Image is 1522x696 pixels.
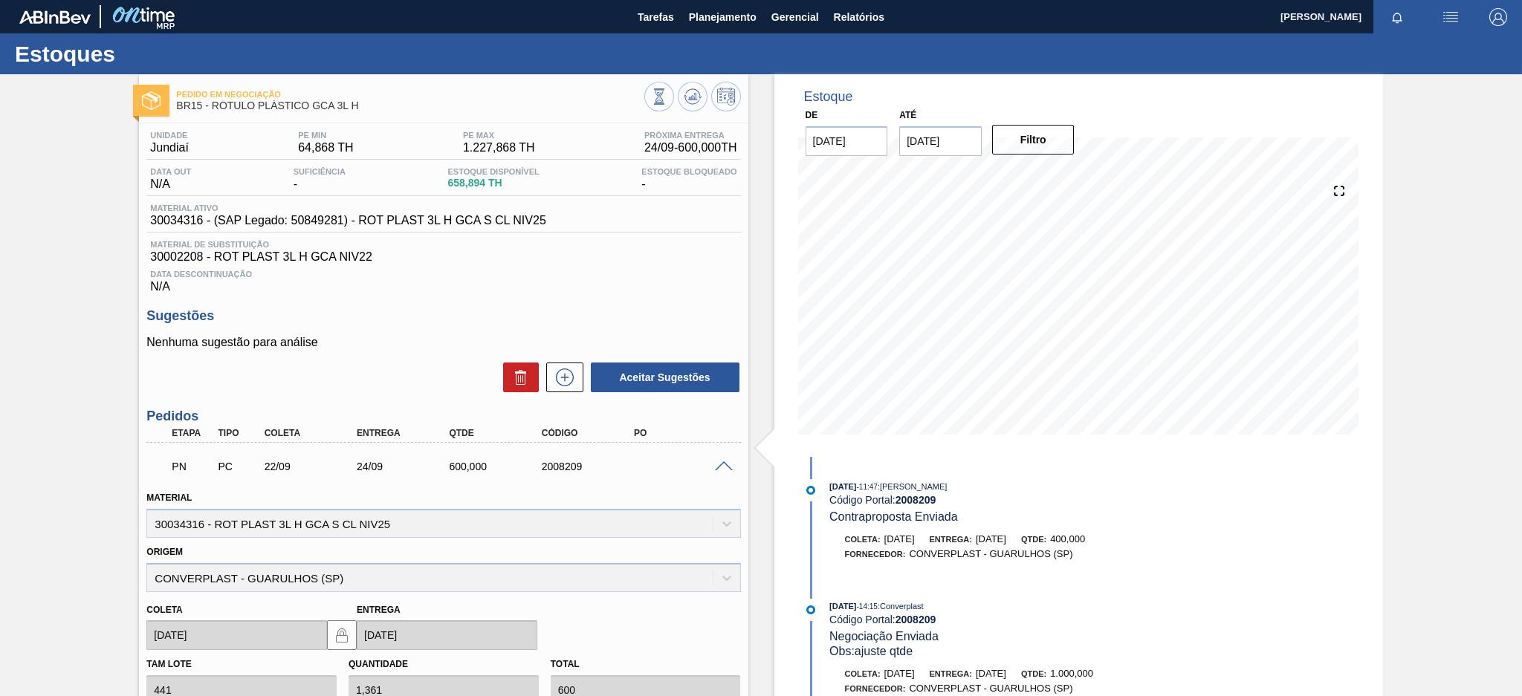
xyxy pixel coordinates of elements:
[992,125,1075,155] button: Filtro
[150,270,736,279] span: Data Descontinuação
[353,461,457,472] div: 24/09/2025
[1373,7,1421,27] button: Notificações
[290,167,349,191] div: -
[804,89,853,105] div: Estoque
[168,450,216,483] div: Pedido em Negociação
[353,428,457,438] div: Entrega
[19,10,91,24] img: TNhmsLtSVTkK8tSr43FrP2fwEKptu5GPRR3wAAAABJRU5ErkJggg==
[357,620,537,650] input: dd/mm/yyyy
[1050,533,1085,544] span: 400,000
[845,535,881,544] span: Coleta:
[146,605,182,615] label: Coleta
[538,461,642,472] div: 2008209
[829,494,1182,506] div: Código Portal:
[214,461,262,472] div: Pedido de Compra
[638,8,674,26] span: Tarefas
[711,82,741,111] button: Programar Estoque
[829,482,856,491] span: [DATE]
[445,428,549,438] div: Qtde
[1050,668,1093,679] span: 1.000,000
[638,167,740,191] div: -
[771,8,819,26] span: Gerencial
[829,510,958,523] span: Contraproposta Enviada
[333,626,351,644] img: locked
[150,167,191,176] span: Data out
[357,605,401,615] label: Entrega
[884,533,915,544] span: [DATE]
[930,535,972,544] span: Entrega:
[146,336,740,349] p: Nenhuma sugestão para análise
[463,141,535,155] span: 1.227,868 TH
[294,167,346,176] span: Suficiência
[806,486,815,495] img: atual
[878,482,948,491] span: : [PERSON_NAME]
[150,131,189,140] span: Unidade
[845,550,906,559] span: Fornecedor:
[909,548,1072,559] span: CONVERPLAST - GUARULHOS (SP)
[806,110,818,120] label: De
[678,82,707,111] button: Atualizar Gráfico
[806,605,815,614] img: atual
[447,167,539,176] span: Estoque Disponível
[146,409,740,424] h3: Pedidos
[644,131,737,140] span: Próxima Entrega
[1489,8,1507,26] img: Logout
[829,645,913,657] span: Obs: ajuste qtde
[857,602,878,611] span: - 14:15
[845,669,881,678] span: Coleta:
[644,82,674,111] button: Visão Geral dos Estoques
[146,264,740,293] div: N/A
[630,428,734,438] div: PO
[806,126,888,156] input: dd/mm/yyyy
[150,240,736,249] span: Material de Substituição
[896,614,936,625] strong: 2008209
[1021,669,1046,678] span: Qtde:
[644,141,737,155] span: 24/09 - 600,000 TH
[976,668,1006,679] span: [DATE]
[1021,535,1046,544] span: Qtde:
[261,461,365,472] div: 22/09/2025
[884,668,915,679] span: [DATE]
[878,602,924,611] span: : Converplast
[834,8,884,26] span: Relatórios
[976,533,1006,544] span: [DATE]
[845,684,906,693] span: Fornecedor:
[150,141,189,155] span: Jundiaí
[591,362,739,392] button: Aceitar Sugestões
[829,630,939,643] span: Negociação Enviada
[261,428,365,438] div: Coleta
[214,428,262,438] div: Tipo
[829,614,1182,625] div: Código Portal:
[899,110,916,120] label: Até
[551,659,580,669] label: Total
[583,361,741,394] div: Aceitar Sugestões
[298,141,353,155] span: 64,868 TH
[349,659,408,669] label: Quantidade
[445,461,549,472] div: 600,000
[463,131,535,140] span: PE MAX
[899,126,982,156] input: dd/mm/yyyy
[150,214,545,227] span: 30034316 - (SAP Legado: 50849281) - ROT PLAST 3L H GCA S CL NIV25
[539,362,583,392] div: Nova sugestão
[146,620,327,650] input: dd/mm/yyyy
[447,178,539,189] span: 658,894 TH
[909,683,1072,694] span: CONVERPLAST - GUARULHOS (SP)
[930,669,972,678] span: Entrega:
[172,461,213,472] p: PN
[146,308,740,324] h3: Sugestões
[689,8,757,26] span: Planejamento
[1442,8,1460,26] img: userActions
[142,91,161,110] img: Ícone
[146,547,183,557] label: Origem
[150,204,545,212] span: Material ativo
[496,362,539,392] div: Excluir Sugestões
[146,659,191,669] label: Tam lote
[168,428,216,438] div: Etapa
[327,620,357,650] button: locked
[641,167,736,176] span: Estoque Bloqueado
[15,45,279,62] h1: Estoques
[829,602,856,611] span: [DATE]
[146,167,195,191] div: N/A
[298,131,353,140] span: PE MIN
[150,250,736,264] span: 30002208 - ROT PLAST 3L H GCA NIV22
